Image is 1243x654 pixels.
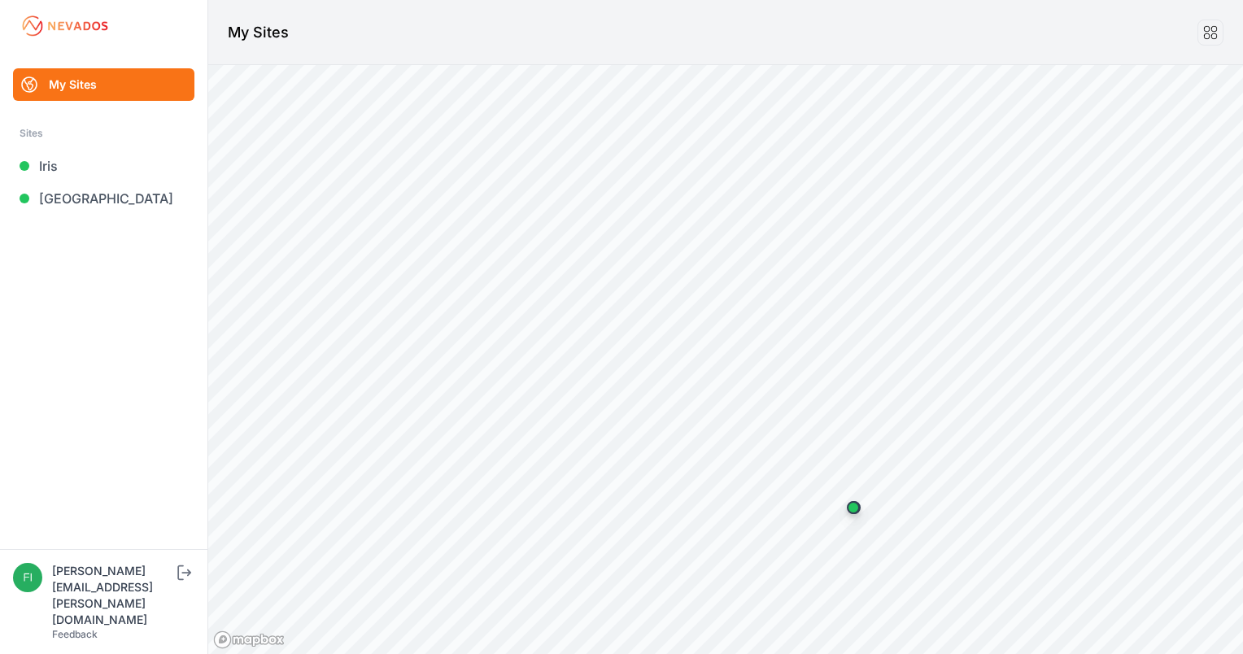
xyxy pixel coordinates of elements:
a: My Sites [13,68,194,101]
canvas: Map [208,65,1243,654]
div: [PERSON_NAME][EMAIL_ADDRESS][PERSON_NAME][DOMAIN_NAME] [52,563,174,628]
h1: My Sites [228,21,289,44]
div: Map marker [837,491,870,524]
div: Sites [20,124,188,143]
img: fidel.lopez@prim.com [13,563,42,592]
a: [GEOGRAPHIC_DATA] [13,182,194,215]
a: Mapbox logo [213,630,285,649]
a: Iris [13,150,194,182]
img: Nevados [20,13,111,39]
a: Feedback [52,628,98,640]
